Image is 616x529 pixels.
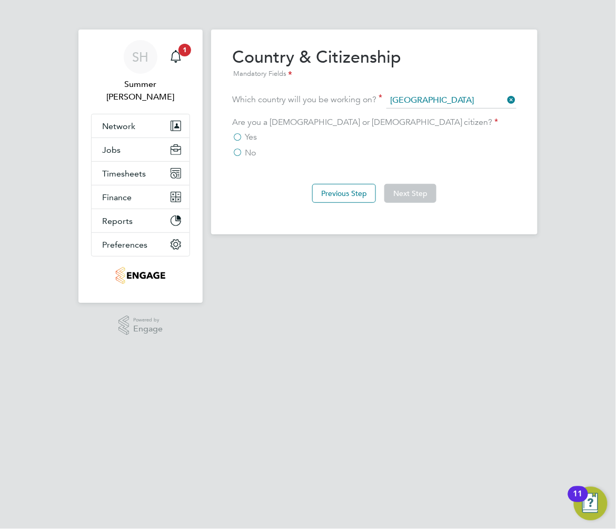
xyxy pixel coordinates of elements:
[116,267,165,284] img: romaxrecruitment-logo-retina.png
[92,138,190,161] button: Jobs
[232,117,499,128] label: Are you a [DEMOGRAPHIC_DATA] or [DEMOGRAPHIC_DATA] citizen?
[312,184,376,203] button: Previous Step
[102,145,121,155] span: Jobs
[165,40,186,74] a: 1
[102,169,146,179] span: Timesheets
[102,240,147,250] span: Preferences
[573,494,583,508] div: 11
[92,233,190,256] button: Preferences
[118,316,163,336] a: Powered byEngage
[92,209,190,232] button: Reports
[92,162,190,185] button: Timesheets
[92,185,190,209] button: Finance
[232,94,382,105] label: Which country will you be working on?
[574,487,608,521] button: Open Resource Center, 11 new notifications
[91,78,190,103] span: Summer Hadden
[78,30,203,303] nav: Main navigation
[245,132,257,142] span: Yes
[102,121,135,131] span: Network
[232,46,401,80] h2: Country & Citizenship
[102,216,133,226] span: Reports
[133,316,163,325] span: Powered by
[91,40,190,103] a: SHSummer [PERSON_NAME]
[384,184,436,203] button: Next Step
[245,148,256,158] span: No
[178,44,191,56] span: 1
[232,68,401,80] div: Mandatory Fields
[133,50,149,64] span: SH
[386,93,516,109] input: Search for...
[102,192,132,202] span: Finance
[92,114,190,138] button: Network
[91,267,190,284] a: Go to home page
[133,325,163,334] span: Engage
